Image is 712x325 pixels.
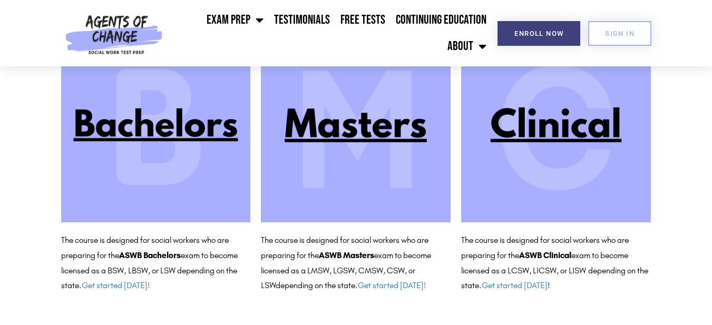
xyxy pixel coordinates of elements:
[588,21,651,46] a: SIGN IN
[482,280,548,290] a: Get started [DATE]
[269,7,335,33] a: Testimonials
[514,30,563,37] span: Enroll Now
[358,280,426,290] a: Get started [DATE]!
[276,280,426,290] span: depending on the state.
[119,250,181,260] b: ASWB Bachelors
[82,280,150,290] a: Get started [DATE]!
[167,7,492,60] nav: Menu
[442,33,492,60] a: About
[261,233,451,293] p: The course is designed for social workers who are preparing for the exam to become licensed as a ...
[605,30,635,37] span: SIGN IN
[201,7,269,33] a: Exam Prep
[335,7,391,33] a: Free Tests
[391,7,492,33] a: Continuing Education
[519,250,571,260] b: ASWB Clinical
[479,280,550,290] span: . !
[319,250,374,260] b: ASWB Masters
[498,21,580,46] a: Enroll Now
[61,233,251,293] p: The course is designed for social workers who are preparing for the exam to become licensed as a ...
[461,233,651,293] p: The course is designed for social workers who are preparing for the exam to become licensed as a ...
